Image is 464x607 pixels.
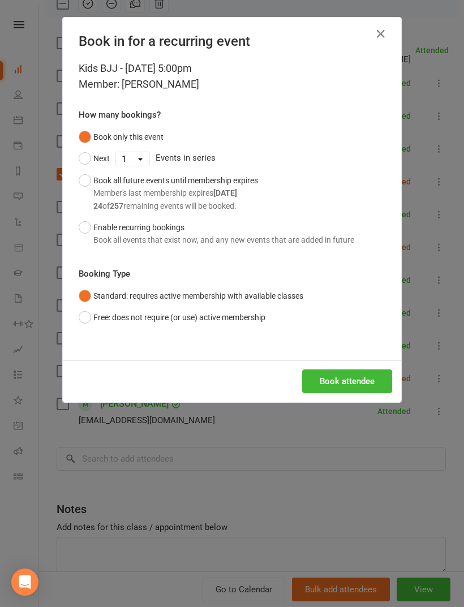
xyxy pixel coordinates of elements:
strong: [DATE] [213,188,237,197]
button: Close [372,25,390,43]
button: Book all future events until membership expiresMember's last membership expires[DATE]24of257remai... [79,170,258,217]
button: Book attendee [302,369,392,393]
div: Book all future events until membership expires [93,174,258,212]
div: Events in series [79,148,385,169]
div: Member's last membership expires [93,187,258,199]
label: How many bookings? [79,108,161,122]
button: Book only this event [79,126,164,148]
button: Standard: requires active membership with available classes [79,285,303,307]
div: of remaining events will be booked. [93,200,258,212]
button: Next [79,148,110,169]
h4: Book in for a recurring event [79,33,385,49]
div: Kids BJJ - [DATE] 5:00pm Member: [PERSON_NAME] [79,61,385,92]
strong: 257 [110,201,123,210]
div: Book all events that exist now, and any new events that are added in future [93,234,354,246]
button: Free: does not require (or use) active membership [79,307,265,328]
button: Enable recurring bookingsBook all events that exist now, and any new events that are added in future [79,217,354,251]
div: Open Intercom Messenger [11,569,38,596]
strong: 24 [93,201,102,210]
label: Booking Type [79,267,130,281]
